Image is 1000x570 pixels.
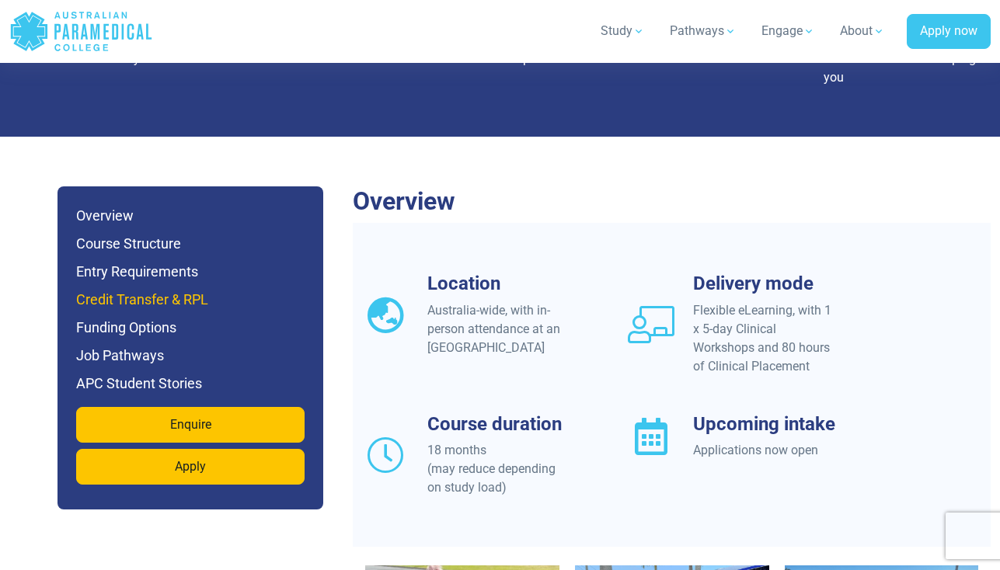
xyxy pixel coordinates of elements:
a: About [831,9,894,53]
div: 18 months (may reduce depending on study load) [427,441,572,497]
h3: Delivery mode [693,273,838,295]
div: Applications now open [693,441,838,460]
h2: Overview [353,186,991,216]
a: Apply [76,449,305,485]
h6: Funding Options [76,317,305,339]
a: Study [591,9,654,53]
a: Australian Paramedical College [9,6,153,57]
a: Apply now [907,14,991,50]
h6: Job Pathways [76,345,305,367]
a: Engage [752,9,824,53]
h6: APC Student Stories [76,373,305,394]
div: Australia-wide, with in-person attendance at an [GEOGRAPHIC_DATA] [427,301,572,357]
h3: Location [427,273,572,295]
a: Pathways [660,9,746,53]
h6: Course Structure [76,233,305,255]
div: Flexible eLearning, with 1 x 5-day Clinical Workshops and 80 hours of Clinical Placement [693,301,838,376]
a: Enquire [76,407,305,443]
h6: Overview [76,205,305,227]
h6: Credit Transfer & RPL [76,289,305,311]
h3: Upcoming intake [693,413,838,436]
h6: Entry Requirements [76,261,305,283]
h3: Course duration [427,413,572,436]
